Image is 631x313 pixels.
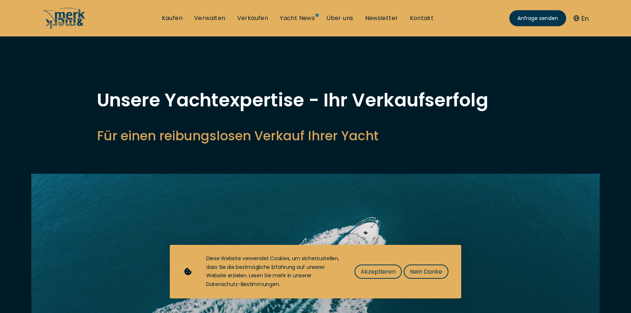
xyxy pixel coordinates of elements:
h2: Für einen reibungslosen Verkauf Ihrer Yacht [97,127,534,145]
a: Newsletter [365,14,398,22]
button: Akzeptieren [354,265,402,279]
a: Verkaufen [237,14,269,22]
span: Nein Danke [410,267,442,276]
a: Über uns [326,14,353,22]
h1: Unsere Yachtexpertise - Ihr Verkaufserfolg [97,91,534,109]
span: Akzeptieren [361,267,396,276]
button: En [573,13,589,23]
a: Kontakt [410,14,434,22]
a: Kaufen [162,14,183,22]
a: Anfrage senden [509,10,566,26]
a: Datenschutz-Bestimmungen [206,281,279,288]
div: Diese Website verwendet Cookies, um sicherzustellen, dass Sie die bestmögliche Erfahrung auf unse... [206,254,340,289]
a: Yacht News [280,14,315,22]
button: Nein Danke [404,265,448,279]
a: Verwalten [194,14,226,22]
span: Anfrage senden [517,15,558,22]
